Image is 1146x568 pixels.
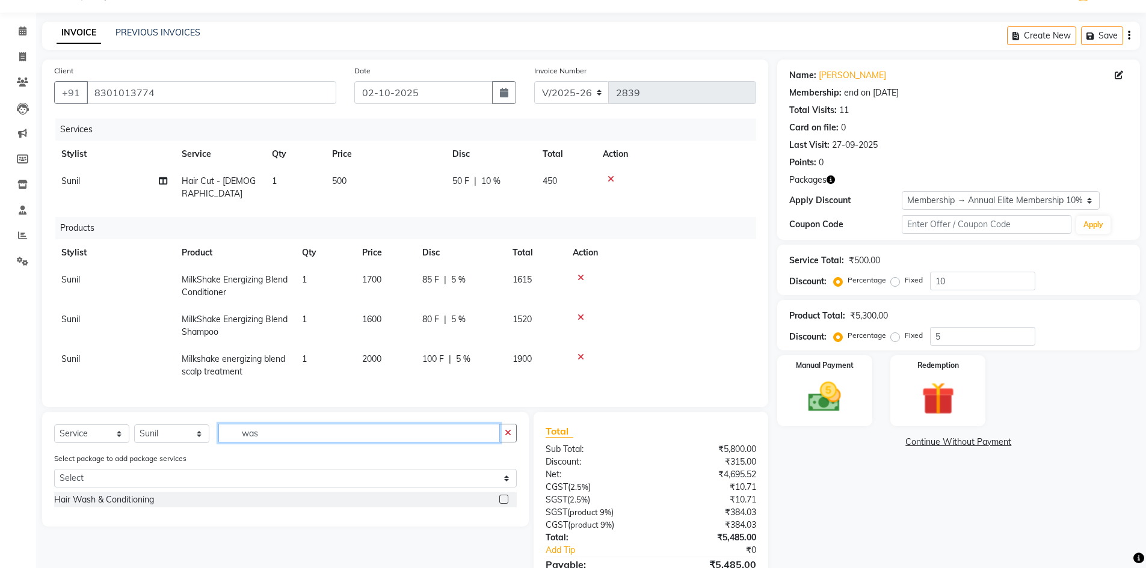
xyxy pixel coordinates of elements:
label: Fixed [905,330,923,341]
a: PREVIOUS INVOICES [116,27,200,38]
label: Fixed [905,275,923,286]
div: Name: [789,69,816,82]
a: [PERSON_NAME] [819,69,886,82]
span: | [449,353,451,365]
span: | [444,313,446,326]
label: Client [54,66,73,76]
div: ₹384.03 [651,506,765,519]
button: Apply [1076,216,1111,234]
div: end on [DATE] [844,87,899,99]
div: ( ) [537,493,651,506]
span: 9% [600,520,612,530]
div: Discount: [789,331,827,343]
div: Hair Wash & Conditioning [54,493,154,506]
label: Redemption [917,360,959,371]
div: Discount: [537,456,651,468]
label: Manual Payment [796,360,854,371]
span: Hair Cut - [DEMOGRAPHIC_DATA] [182,176,256,199]
span: 2000 [362,353,381,364]
div: Membership: [789,87,842,99]
span: 2.5% [570,482,588,492]
span: product [570,507,598,517]
span: MilkShake Energizing Blend Shampoo [182,314,288,337]
span: CGST [546,519,568,530]
span: Sunil [61,176,80,186]
div: ( ) [537,481,651,493]
span: 1 [302,353,307,364]
span: 1 [272,176,277,186]
label: Invoice Number [534,66,587,76]
span: Total [546,425,573,438]
span: SGST [546,507,567,518]
th: Action [565,239,756,266]
th: Price [325,141,445,168]
th: Total [505,239,565,266]
div: 0 [819,156,824,169]
div: Points: [789,156,816,169]
div: ₹10.71 [651,481,765,493]
th: Qty [295,239,355,266]
span: product [570,520,599,530]
th: Price [355,239,415,266]
img: _cash.svg [798,378,851,416]
div: Sub Total: [537,443,651,456]
span: MilkShake Energizing Blend Conditioner [182,274,288,298]
span: SGST [546,494,567,505]
div: Service Total: [789,254,844,267]
div: ₹5,485.00 [651,531,765,544]
div: ₹5,300.00 [850,310,888,322]
div: ₹500.00 [849,254,880,267]
span: 1615 [513,274,532,285]
th: Disc [415,239,505,266]
div: Products [55,217,765,239]
button: Save [1081,26,1123,45]
span: 5 % [451,313,466,326]
span: CGST [546,481,568,492]
div: Last Visit: [789,139,830,151]
span: | [474,175,476,188]
input: Search or Scan [218,424,500,442]
div: Total Visits: [789,104,837,117]
span: Sunil [61,353,80,364]
button: +91 [54,81,88,104]
span: | [444,273,446,286]
label: Date [354,66,371,76]
span: 1 [302,314,307,325]
div: ( ) [537,506,651,519]
span: 100 F [422,353,444,365]
span: 1900 [513,353,532,364]
div: 27-09-2025 [832,139,878,151]
label: Percentage [848,275,886,286]
div: Apply Discount [789,194,902,207]
span: Sunil [61,274,80,285]
span: 1600 [362,314,381,325]
div: ( ) [537,519,651,531]
span: 1520 [513,314,532,325]
div: Card on file: [789,121,839,134]
span: 5 % [456,353,470,365]
div: ₹4,695.52 [651,468,765,481]
img: _gift.svg [911,378,965,419]
span: 2.5% [570,495,588,504]
a: INVOICE [57,22,101,44]
span: Sunil [61,314,80,325]
div: Coupon Code [789,218,902,231]
label: Percentage [848,330,886,341]
div: Services [55,118,765,141]
div: ₹0 [670,544,765,557]
th: Service [174,141,265,168]
button: Create New [1007,26,1076,45]
span: 500 [332,176,347,186]
span: Milkshake energizing blend scalp treatment [182,353,285,377]
div: ₹10.71 [651,493,765,506]
span: 10 % [481,175,501,188]
div: 11 [839,104,849,117]
label: Select package to add package services [54,453,186,464]
span: Packages [789,174,827,186]
input: Enter Offer / Coupon Code [902,215,1071,234]
div: Net: [537,468,651,481]
span: 1 [302,274,307,285]
span: 9% [600,507,611,517]
span: 1700 [362,274,381,285]
span: 50 F [452,175,469,188]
